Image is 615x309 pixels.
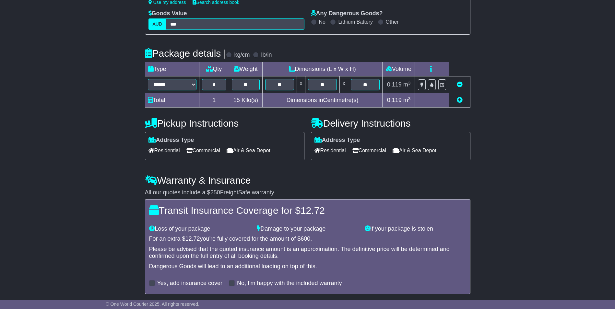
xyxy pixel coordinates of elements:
h4: Pickup Instructions [145,118,304,129]
h4: Delivery Instructions [311,118,470,129]
div: If your package is stolen [361,225,469,233]
h4: Transit Insurance Coverage for $ [149,205,466,216]
td: Qty [199,62,229,76]
span: 0.119 [387,81,402,88]
sup: 3 [408,81,411,86]
label: Lithium Battery [338,19,373,25]
label: Address Type [314,137,360,144]
h4: Warranty & Insurance [145,175,470,186]
td: x [340,76,348,93]
td: Weight [229,62,263,76]
span: Air & Sea Depot [227,145,270,155]
label: kg/cm [234,51,250,59]
div: Please be advised that the quoted insurance amount is an approximation. The definitive price will... [149,246,466,260]
h4: Package details | [145,48,226,59]
td: Kilo(s) [229,93,263,108]
div: All our quotes include a $ FreightSafe warranty. [145,189,470,196]
div: Damage to your package [254,225,361,233]
td: Dimensions (L x W x H) [262,62,383,76]
label: AUD [148,18,167,30]
label: Address Type [148,137,194,144]
span: 250 [210,189,220,196]
span: m [403,97,411,103]
label: No, I'm happy with the included warranty [237,280,342,287]
span: 600 [301,235,310,242]
td: Volume [383,62,415,76]
span: 0.119 [387,97,402,103]
label: Goods Value [148,10,187,17]
span: Residential [314,145,346,155]
td: x [297,76,305,93]
span: Residential [148,145,180,155]
div: Dangerous Goods will lead to an additional loading on top of this. [149,263,466,270]
label: Other [386,19,399,25]
span: Commercial [352,145,386,155]
td: Dimensions in Centimetre(s) [262,93,383,108]
sup: 3 [408,96,411,101]
span: Commercial [186,145,220,155]
span: 12.72 [185,235,200,242]
td: Type [145,62,199,76]
span: m [403,81,411,88]
td: 1 [199,93,229,108]
span: 12.72 [301,205,325,216]
div: For an extra $ you're fully covered for the amount of $ . [149,235,466,243]
label: Any Dangerous Goods? [311,10,383,17]
span: © One World Courier 2025. All rights reserved. [106,302,199,307]
label: Yes, add insurance cover [157,280,222,287]
label: No [319,19,325,25]
div: Loss of your package [146,225,254,233]
td: Total [145,93,199,108]
span: 15 [233,97,240,103]
span: Air & Sea Depot [393,145,436,155]
label: lb/in [261,51,272,59]
a: Remove this item [457,81,463,88]
a: Add new item [457,97,463,103]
